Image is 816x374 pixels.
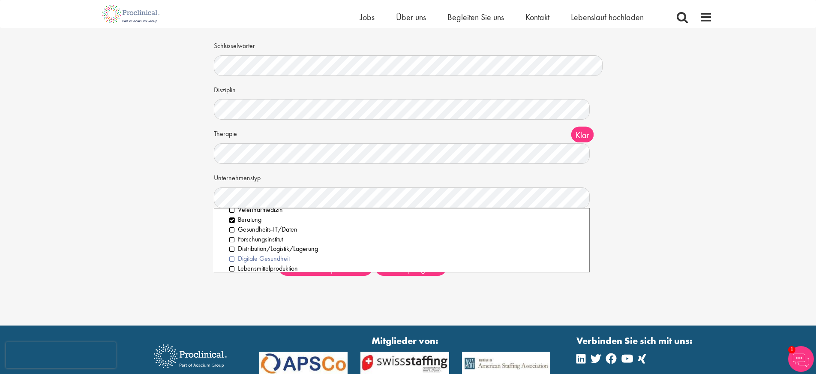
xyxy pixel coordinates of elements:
a: Lebenslauf hochladen [571,12,644,23]
font: Distribution/Logistik/Lagerung [238,244,318,253]
font: Schlüsselwörter [214,41,255,50]
img: Proklinische Rekrutierung [147,338,233,374]
font: 1 [790,347,793,353]
iframe: reCAPTCHA [6,342,116,368]
a: Über uns [396,12,426,23]
font: Gesundheits-IT/Daten [238,225,297,234]
a: Jobs [360,12,375,23]
font: Forschungsinstitut [238,235,283,244]
font: Therapie [214,129,237,138]
font: Lebensmittelproduktion [238,264,298,273]
font: Digitale Gesundheit [238,254,290,263]
a: Begleiten Sie uns [447,12,504,23]
font: Veterinärmedizin [238,205,283,214]
font: Beratung [238,215,261,224]
font: Disziplin [214,85,236,94]
font: Überspringen [388,263,434,274]
img: Chatbot [788,346,814,372]
font: Klar [576,130,589,141]
font: Unternehmenstyp [214,173,261,182]
font: Verbinden Sie sich mit uns: [576,335,693,347]
font: Mitglieder von: [372,335,438,347]
font: Job-Alarm speichern [291,263,360,274]
a: Kontakt [525,12,549,23]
